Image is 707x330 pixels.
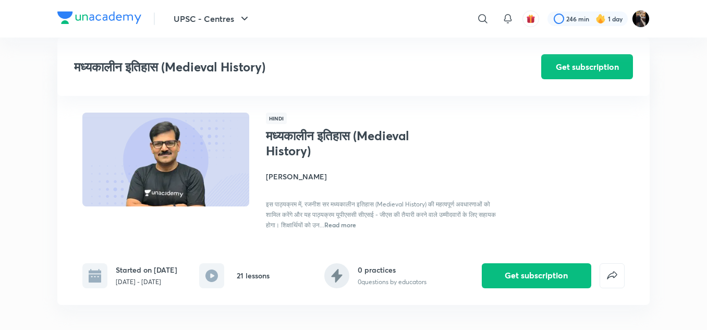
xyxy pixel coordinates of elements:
button: Get subscription [541,54,633,79]
button: false [600,263,625,288]
h6: 0 practices [358,264,426,275]
span: Read more [324,221,356,229]
p: 0 questions by educators [358,277,426,287]
span: इस पाठ्यक्रम में, रजनीश सर मध्यकालीन इतिहास (Medieval History) की महत्वपूर्ण अवधारणाओं को शामिल क... [266,200,496,229]
h6: Started on [DATE] [116,264,177,275]
a: Company Logo [57,11,141,27]
button: UPSC - Centres [167,8,257,29]
img: Thumbnail [81,112,251,207]
img: avatar [526,14,535,23]
h1: मध्यकालीन इतिहास (Medieval History) [266,128,436,158]
button: Get subscription [482,263,591,288]
img: streak [595,14,606,24]
h3: मध्यकालीन इतिहास (Medieval History) [74,59,482,75]
button: avatar [522,10,539,27]
h4: [PERSON_NAME] [266,171,499,182]
h6: 21 lessons [237,270,270,281]
img: Company Logo [57,11,141,24]
span: Hindi [266,113,287,124]
img: amit tripathi [632,10,650,28]
p: [DATE] - [DATE] [116,277,177,287]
